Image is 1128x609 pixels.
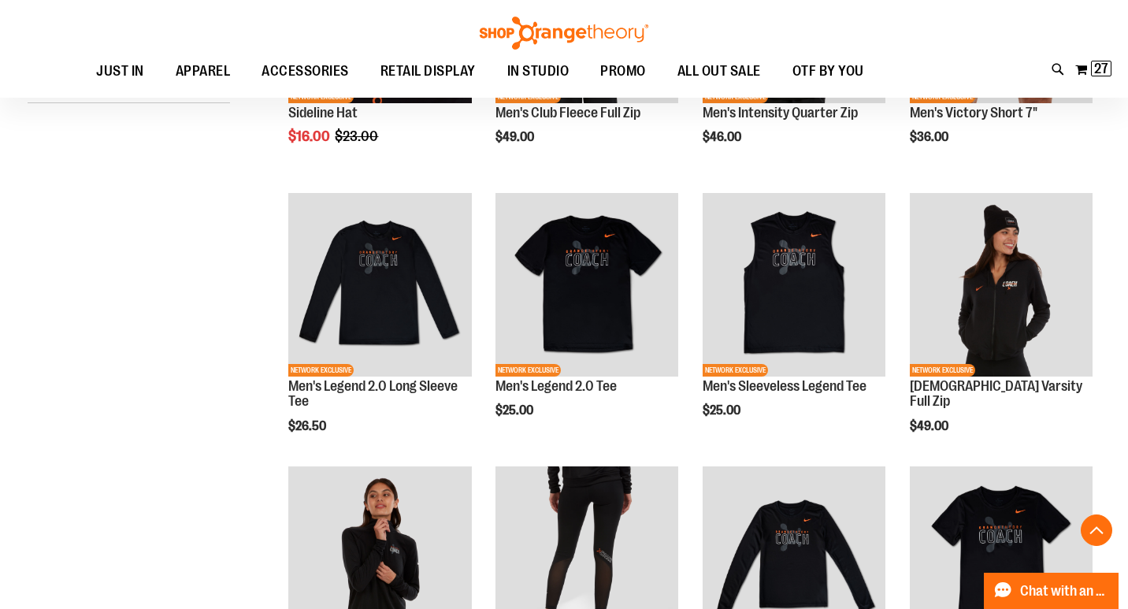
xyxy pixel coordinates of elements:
span: NETWORK EXCLUSIVE [288,364,354,377]
img: OTF Mens Coach FA23 Legend 2.0 SS Tee - Black primary image [495,193,678,376]
span: ACCESSORIES [262,54,349,89]
a: OTF Mens Coach FA23 Legend 2.0 LS Tee - Black primary imageNETWORK EXCLUSIVE [288,193,471,378]
span: $25.00 [495,403,536,418]
span: NETWORK EXCLUSIVE [495,364,561,377]
span: $23.00 [335,128,380,144]
button: Chat with an Expert [984,573,1119,609]
a: Sideline Hat [288,105,358,121]
a: Men's Intensity Quarter Zip [703,105,858,121]
a: Men's Legend 2.0 Tee [495,378,617,394]
span: OTF BY YOU [792,54,864,89]
span: 27 [1094,61,1108,76]
span: RETAIL DISPLAY [380,54,476,89]
a: OTF Mens Coach FA23 Legend 2.0 SS Tee - Black primary imageNETWORK EXCLUSIVE [495,193,678,378]
div: product [902,185,1100,473]
span: JUST IN [96,54,144,89]
span: $36.00 [910,130,951,144]
a: OTF Mens Coach FA23 Legend Sleeveless Tee - Black primary imageNETWORK EXCLUSIVE [703,193,885,378]
img: OTF Mens Coach FA23 Legend Sleeveless Tee - Black primary image [703,193,885,376]
span: $26.50 [288,419,328,433]
div: product [280,185,479,473]
img: OTF Mens Coach FA23 Legend 2.0 LS Tee - Black primary image [288,193,471,376]
span: $49.00 [495,130,536,144]
span: ALL OUT SALE [677,54,761,89]
button: Back To Top [1081,514,1112,546]
span: $46.00 [703,130,744,144]
img: OTF Ladies Coach FA23 Varsity Full Zip - Black primary image [910,193,1093,376]
a: [DEMOGRAPHIC_DATA] Varsity Full Zip [910,378,1082,410]
span: $25.00 [703,403,743,418]
a: Men's Club Fleece Full Zip [495,105,640,121]
span: $49.00 [910,419,951,433]
span: NETWORK EXCLUSIVE [703,364,768,377]
span: $16.00 [288,128,332,144]
span: NETWORK EXCLUSIVE [910,364,975,377]
div: product [695,185,893,458]
img: Shop Orangetheory [477,17,651,50]
span: PROMO [600,54,646,89]
div: product [488,185,686,458]
a: Men's Legend 2.0 Long Sleeve Tee [288,378,458,410]
a: Men's Sleeveless Legend Tee [703,378,866,394]
span: IN STUDIO [507,54,570,89]
span: APPAREL [176,54,231,89]
span: Chat with an Expert [1020,584,1109,599]
a: OTF Ladies Coach FA23 Varsity Full Zip - Black primary imageNETWORK EXCLUSIVE [910,193,1093,378]
a: Men's Victory Short 7" [910,105,1037,121]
